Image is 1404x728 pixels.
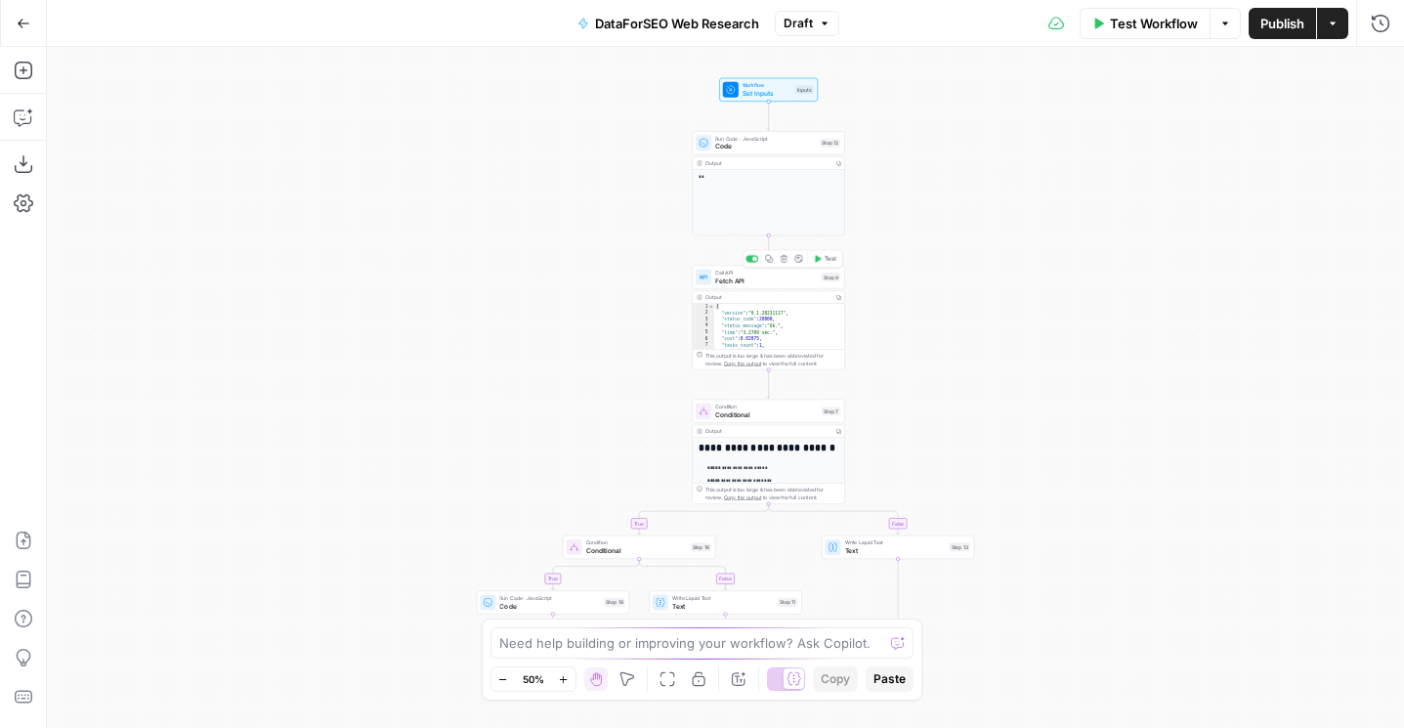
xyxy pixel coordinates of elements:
[822,273,840,281] div: Step 9
[724,361,761,366] span: Copy the output
[825,254,836,263] span: Test
[705,293,830,301] div: Output
[813,666,858,692] button: Copy
[693,322,714,329] div: 4
[692,131,844,236] div: Run Code · JavaScriptCodeStep 12Output**
[715,276,818,285] span: Fetch API
[705,352,840,367] div: This output is too large & has been abbreviated for review. to view the full content.
[691,542,711,551] div: Step 16
[586,545,687,555] span: Conditional
[1260,14,1304,33] span: Publish
[551,559,639,589] g: Edge from step_16 to step_18
[477,590,629,614] div: Run Code · JavaScriptCodeStep 18
[566,8,771,39] button: DataForSEO Web Research
[1080,8,1210,39] button: Test Workflow
[595,14,759,33] span: DataForSEO Web Research
[810,252,840,265] button: Test
[693,304,714,311] div: 1
[586,538,687,546] span: Condition
[715,269,818,277] span: Call API
[693,336,714,343] div: 6
[705,486,840,501] div: This output is too large & has been abbreviated for review. to view the full content.
[715,409,818,419] span: Conditional
[563,535,715,559] div: ConditionConditionalStep 16
[715,135,816,143] span: Run Code · JavaScript
[775,11,839,36] button: Draft
[1110,14,1198,33] span: Test Workflow
[873,670,906,688] span: Paste
[499,594,600,602] span: Run Code · JavaScript
[715,142,816,151] span: Code
[821,670,850,688] span: Copy
[693,342,714,349] div: 7
[795,85,814,94] div: Inputs
[822,535,974,559] div: Write Liquid TextTextStep 13
[743,81,791,89] span: Workflow
[693,317,714,323] div: 3
[767,369,770,398] g: Edge from step_9 to step_7
[638,504,769,535] g: Edge from step_7 to step_16
[672,601,774,611] span: Text
[845,538,946,546] span: Write Liquid Text
[743,88,791,98] span: Set Inputs
[708,304,714,311] span: Toggle code folding, rows 1 through 75
[672,594,774,602] span: Write Liquid Text
[693,310,714,317] div: 2
[692,265,844,369] div: Call APIFetch APIStep 9TestOutput{ "version":"0.1.20231117", "status_code":20000, "status_message...
[523,671,544,687] span: 50%
[784,15,813,32] span: Draft
[693,329,714,336] div: 5
[1249,8,1316,39] button: Publish
[639,559,727,589] g: Edge from step_16 to step_11
[866,666,914,692] button: Paste
[845,545,946,555] span: Text
[950,542,970,551] div: Step 13
[769,504,900,535] g: Edge from step_7 to step_13
[499,601,600,611] span: Code
[692,78,844,102] div: WorkflowSet InputsInputs
[649,590,801,614] div: Write Liquid TextTextStep 11
[724,494,761,500] span: Copy the output
[604,598,624,607] div: Step 18
[715,403,818,410] span: Condition
[767,102,770,130] g: Edge from start to step_12
[822,407,840,415] div: Step 7
[705,159,830,167] div: Output
[705,427,830,435] div: Output
[769,559,898,657] g: Edge from step_13 to step_7-conditional-end
[778,598,797,607] div: Step 11
[820,139,840,148] div: Step 12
